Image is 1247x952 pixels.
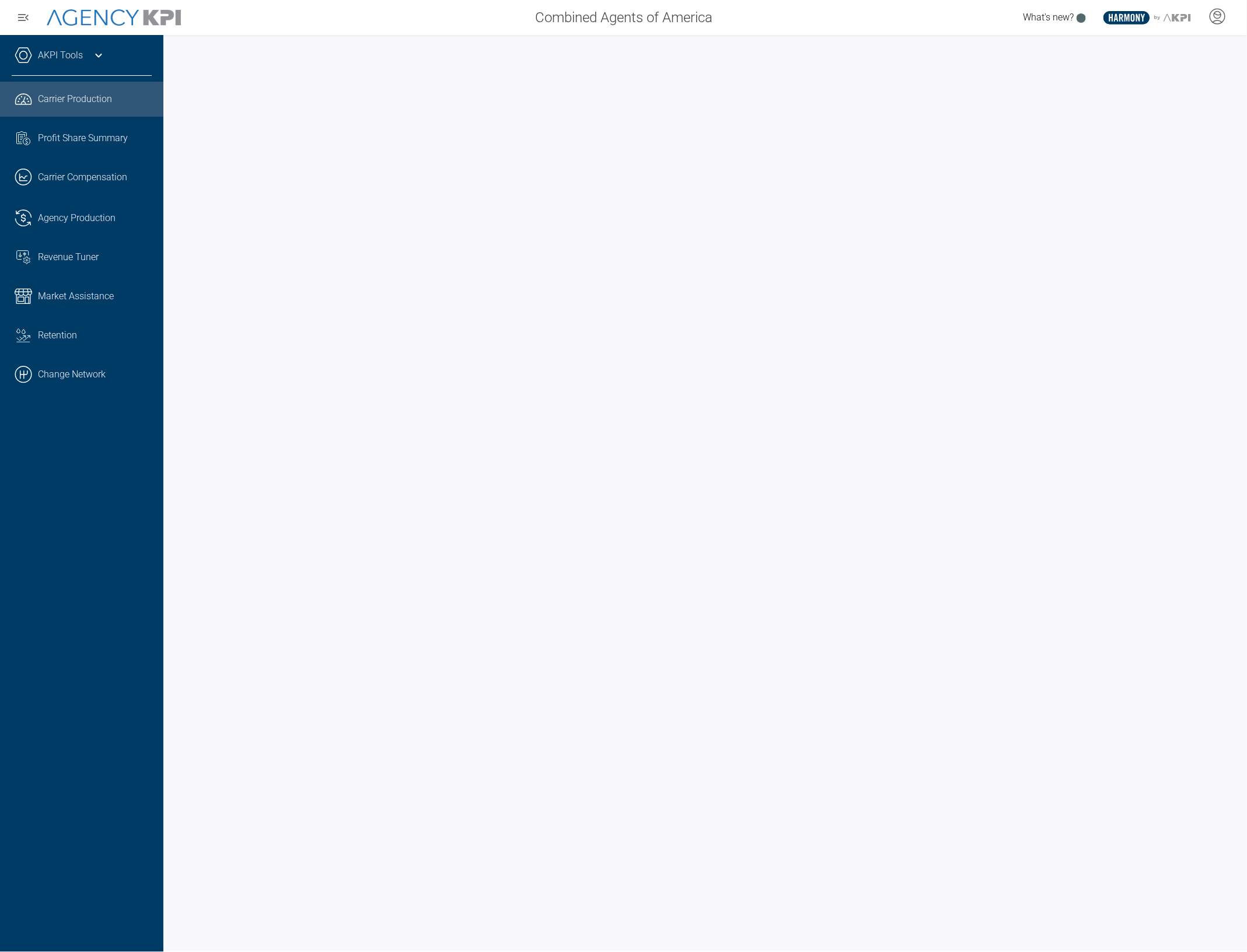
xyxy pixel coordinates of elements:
div: Retention [38,328,152,342]
span: What's new? [1023,12,1074,23]
span: Carrier Production [38,92,112,106]
span: Agency Production [38,211,116,225]
span: Combined Agents of America [535,7,712,28]
span: Carrier Compensation [38,170,127,184]
span: Revenue Tuner [38,250,99,264]
img: AgencyKPI [47,9,181,26]
span: Profit Share Summary [38,131,128,145]
a: AKPI Tools [38,48,83,62]
span: Market Assistance [38,289,114,303]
